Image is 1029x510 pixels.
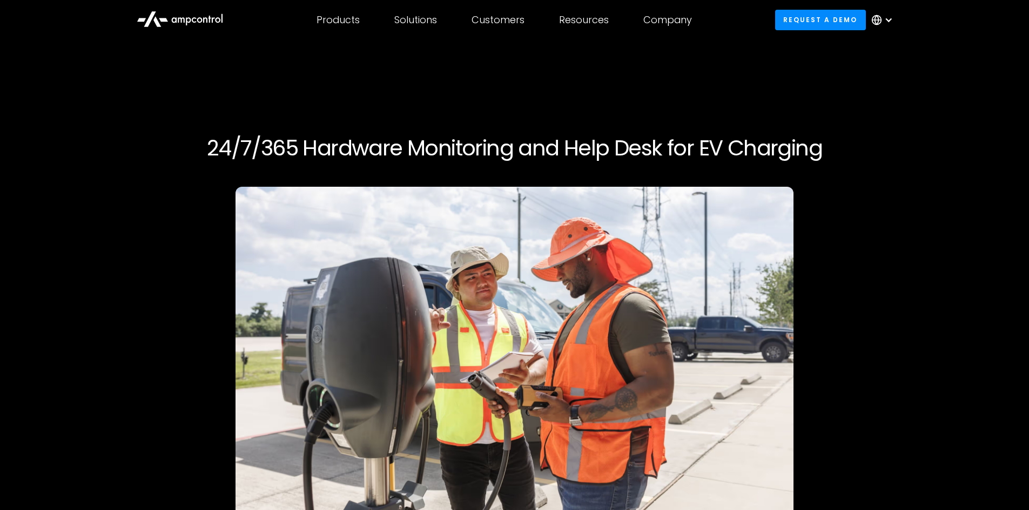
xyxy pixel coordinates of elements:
div: Solutions [394,14,437,26]
a: Request a demo [775,10,866,30]
div: Customers [472,14,524,26]
div: Products [317,14,360,26]
div: Company [643,14,692,26]
h1: 24/7/365 Hardware Monitoring and Help Desk for EV Charging [186,135,843,161]
div: Resources [559,14,609,26]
